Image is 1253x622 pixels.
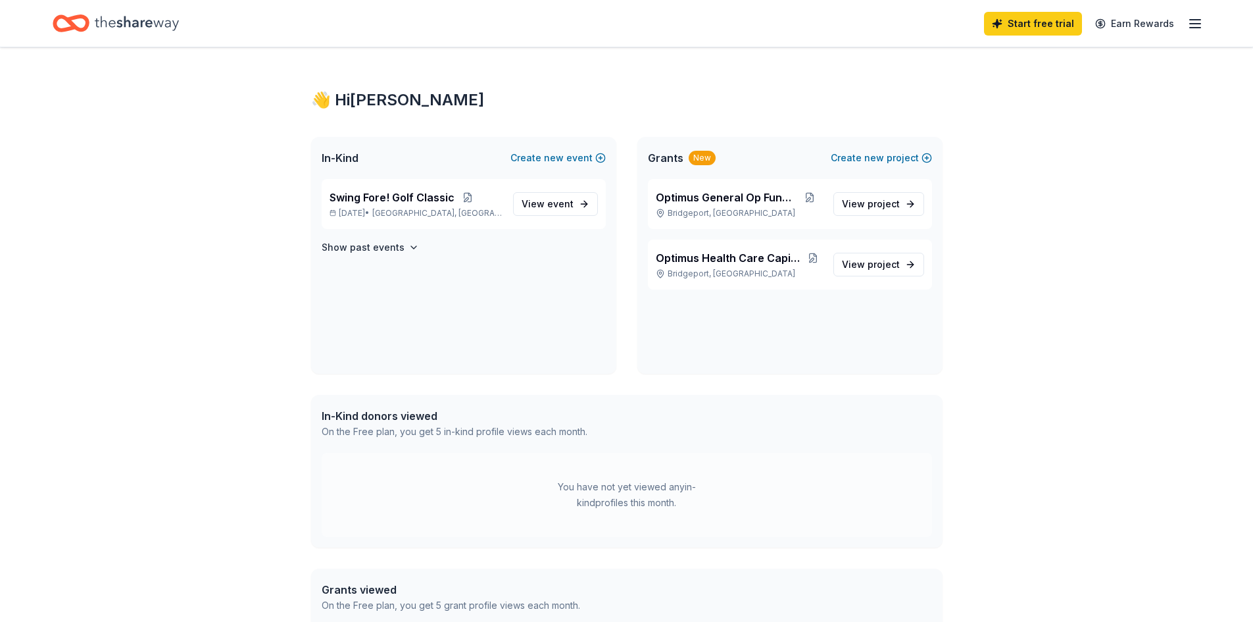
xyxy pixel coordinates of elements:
[656,190,798,205] span: Optimus General Op Funding
[833,253,924,276] a: View project
[311,90,943,111] div: 👋 Hi [PERSON_NAME]
[322,424,587,440] div: On the Free plan, you get 5 in-kind profile views each month.
[322,240,419,255] button: Show past events
[322,240,405,255] h4: Show past events
[322,150,358,166] span: In-Kind
[842,196,900,212] span: View
[330,208,503,219] p: [DATE] •
[656,208,823,219] p: Bridgeport, [GEOGRAPHIC_DATA]
[330,190,455,205] span: Swing Fore! Golf Classic
[545,479,709,511] div: You have not yet viewed any in-kind profiles this month.
[648,150,683,166] span: Grants
[864,150,884,166] span: new
[656,269,823,279] p: Bridgeport, [GEOGRAPHIC_DATA]
[547,198,574,209] span: event
[833,192,924,216] a: View project
[984,12,1082,36] a: Start free trial
[510,150,606,166] button: Createnewevent
[372,208,502,219] span: [GEOGRAPHIC_DATA], [GEOGRAPHIC_DATA]
[831,150,932,166] button: Createnewproject
[868,198,900,209] span: project
[322,598,580,613] div: On the Free plan, you get 5 grant profile views each month.
[656,250,804,266] span: Optimus Health Care Capital Campaign
[322,582,580,598] div: Grants viewed
[522,196,574,212] span: View
[513,192,598,216] a: View event
[1087,12,1182,36] a: Earn Rewards
[868,259,900,270] span: project
[689,151,716,165] div: New
[544,150,564,166] span: new
[53,8,179,39] a: Home
[322,408,587,424] div: In-Kind donors viewed
[842,257,900,272] span: View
